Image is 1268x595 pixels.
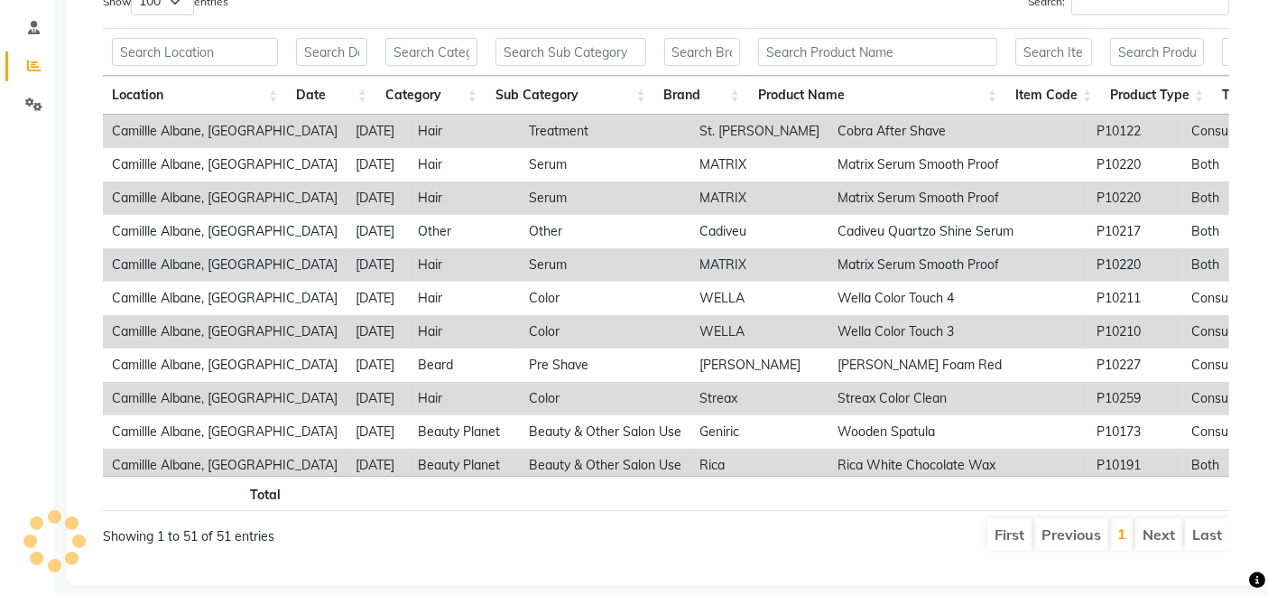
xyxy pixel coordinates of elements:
[376,76,486,115] th: Category: activate to sort column ascending
[828,148,1088,181] td: Matrix Serum Smooth Proof
[828,248,1088,282] td: Matrix Serum Smooth Proof
[409,449,520,482] td: Beauty Planet
[1088,115,1182,148] td: P10122
[409,382,520,415] td: Hair
[347,382,409,415] td: [DATE]
[828,449,1088,482] td: Rica White Chocolate Wax
[347,215,409,248] td: [DATE]
[103,349,347,382] td: Camillle Albane, [GEOGRAPHIC_DATA]
[1117,525,1126,543] a: 1
[520,248,690,282] td: Serum
[103,215,347,248] td: Camillle Albane, [GEOGRAPHIC_DATA]
[103,181,347,215] td: Camillle Albane, [GEOGRAPHIC_DATA]
[1088,382,1182,415] td: P10259
[690,181,828,215] td: MATRIX
[1015,38,1092,66] input: Search Item Code
[520,349,690,382] td: Pre Shave
[103,248,347,282] td: Camillle Albane, [GEOGRAPHIC_DATA]
[655,76,749,115] th: Brand: activate to sort column ascending
[1088,215,1182,248] td: P10217
[112,38,278,66] input: Search Location
[828,382,1088,415] td: Streax Color Clean
[409,315,520,349] td: Hair
[520,282,690,315] td: Color
[520,382,690,415] td: Color
[828,349,1088,382] td: [PERSON_NAME] Foam Red
[828,215,1088,248] td: Cadiveu Quartzo Shine Serum
[103,415,347,449] td: Camillle Albane, [GEOGRAPHIC_DATA]
[385,38,477,66] input: Search Category
[520,148,690,181] td: Serum
[1088,248,1182,282] td: P10220
[690,382,828,415] td: Streax
[103,282,347,315] td: Camillle Albane, [GEOGRAPHIC_DATA]
[690,315,828,349] td: WELLA
[103,516,557,546] div: Showing 1 to 51 of 51 entries
[347,248,409,282] td: [DATE]
[347,315,409,349] td: [DATE]
[828,415,1088,449] td: Wooden Spatula
[347,282,409,315] td: [DATE]
[409,115,520,148] td: Hair
[690,449,828,482] td: Rica
[409,148,520,181] td: Hair
[409,282,520,315] td: Hair
[1101,76,1213,115] th: Product Type: activate to sort column ascending
[495,38,646,66] input: Search Sub Category
[409,215,520,248] td: Other
[758,38,998,66] input: Search Product Name
[103,449,347,482] td: Camillle Albane, [GEOGRAPHIC_DATA]
[347,349,409,382] td: [DATE]
[103,315,347,349] td: Camillle Albane, [GEOGRAPHIC_DATA]
[520,415,690,449] td: Beauty & Other Salon Use
[690,115,828,148] td: St. [PERSON_NAME]
[690,415,828,449] td: Geniric
[828,282,1088,315] td: Wella Color Touch 4
[409,415,520,449] td: Beauty Planet
[520,115,690,148] td: Treatment
[1088,148,1182,181] td: P10220
[1088,415,1182,449] td: P10173
[486,76,655,115] th: Sub Category: activate to sort column ascending
[520,315,690,349] td: Color
[103,115,347,148] td: Camillle Albane, [GEOGRAPHIC_DATA]
[409,181,520,215] td: Hair
[690,349,828,382] td: [PERSON_NAME]
[690,248,828,282] td: MATRIX
[1088,282,1182,315] td: P10211
[347,415,409,449] td: [DATE]
[103,76,287,115] th: Location: activate to sort column ascending
[749,76,1007,115] th: Product Name: activate to sort column ascending
[690,215,828,248] td: Cadiveu
[103,476,290,511] th: Total
[347,115,409,148] td: [DATE]
[1006,76,1101,115] th: Item Code: activate to sort column ascending
[347,449,409,482] td: [DATE]
[1088,181,1182,215] td: P10220
[1088,449,1182,482] td: P10191
[103,382,347,415] td: Camillle Albane, [GEOGRAPHIC_DATA]
[347,181,409,215] td: [DATE]
[347,148,409,181] td: [DATE]
[1110,38,1204,66] input: Search Product Type
[828,181,1088,215] td: Matrix Serum Smooth Proof
[296,38,366,66] input: Search Date
[690,282,828,315] td: WELLA
[520,181,690,215] td: Serum
[1088,315,1182,349] td: P10210
[828,315,1088,349] td: Wella Color Touch 3
[690,148,828,181] td: MATRIX
[103,148,347,181] td: Camillle Albane, [GEOGRAPHIC_DATA]
[520,449,690,482] td: Beauty & Other Salon Use
[287,76,375,115] th: Date: activate to sort column ascending
[1088,349,1182,382] td: P10227
[409,349,520,382] td: Beard
[520,215,690,248] td: Other
[664,38,740,66] input: Search Brand
[828,115,1088,148] td: Cobra After Shave
[409,248,520,282] td: Hair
